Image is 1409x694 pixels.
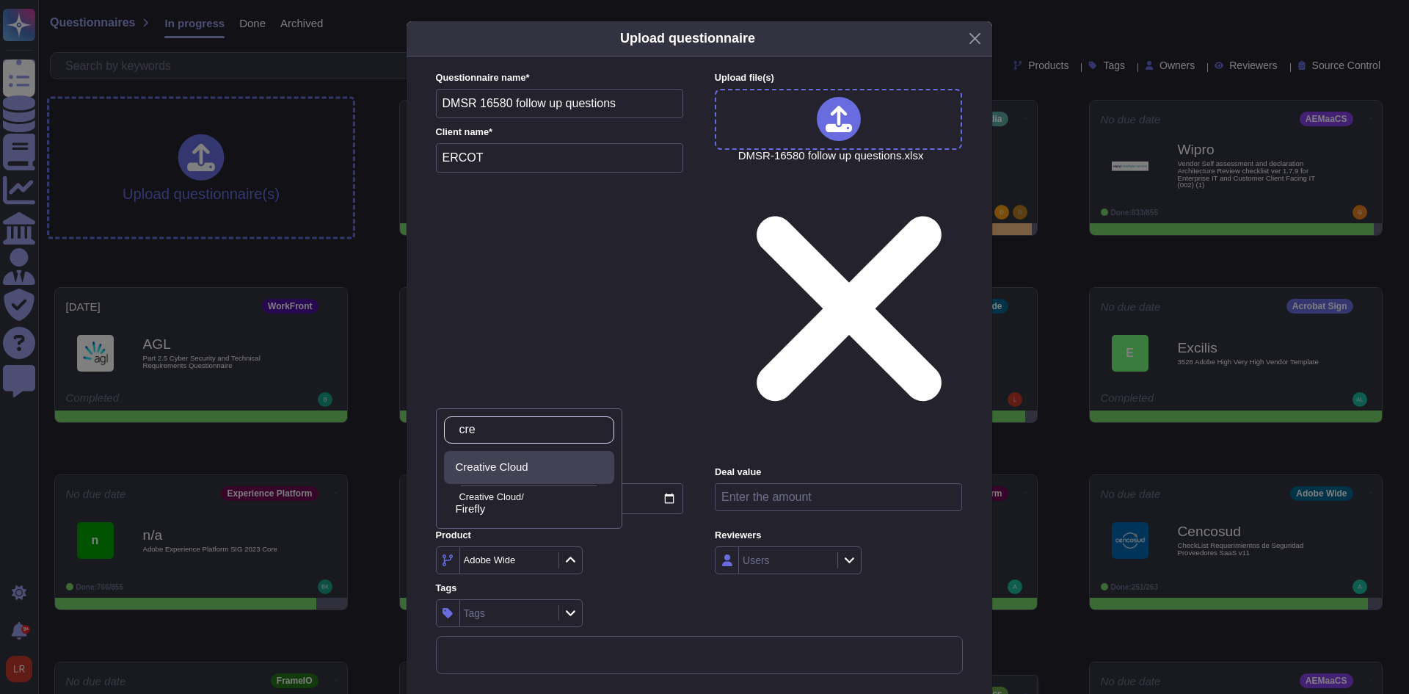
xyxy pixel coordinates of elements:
[436,89,684,118] input: Enter questionnaire name
[715,72,774,83] span: Upload file (s)
[436,73,684,83] label: Questionnaire name
[436,128,684,137] label: Client name
[715,468,962,477] label: Deal value
[436,531,683,541] label: Product
[444,459,450,476] div: Creative Cloud
[444,496,450,513] div: Firefly
[464,608,486,618] div: Tags
[456,460,608,474] div: Creative Cloud
[444,451,614,484] div: Creative Cloud
[620,29,755,48] h5: Upload questionnaire
[715,531,962,541] label: Reviewers
[456,460,528,474] span: Creative Cloud
[452,417,614,443] input: Search by keywords
[436,584,683,593] label: Tags
[464,555,516,565] div: Adobe Wide
[456,502,608,516] div: Firefly
[456,502,486,516] span: Firefly
[738,150,961,457] span: DMSR-16580 follow up questions.xlsx
[964,27,986,50] button: Close
[444,488,614,521] div: Firefly
[436,143,684,173] input: Enter company name of the client
[459,493,608,502] p: Creative Cloud/
[743,555,770,565] div: Users
[715,483,962,511] input: Enter the amount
